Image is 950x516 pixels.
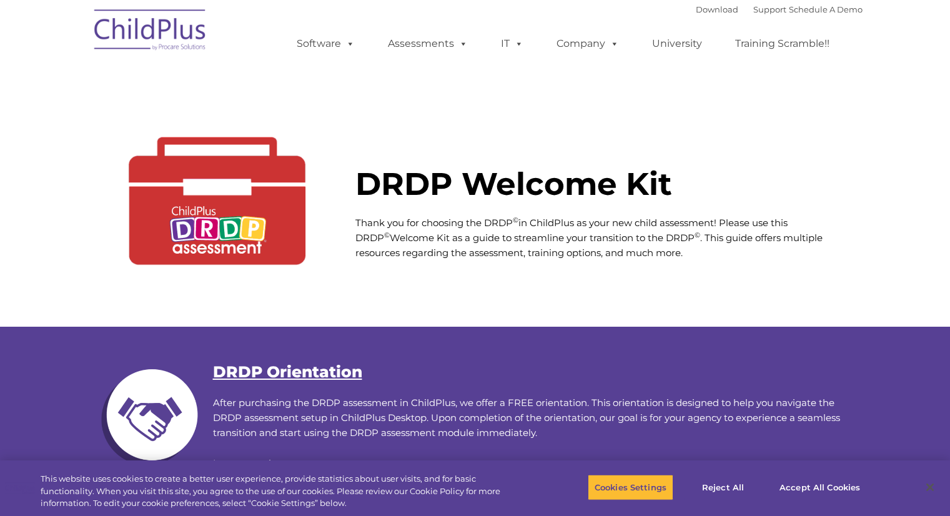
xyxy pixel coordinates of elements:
a: Schedule A Demo [789,4,863,14]
a: Download [696,4,738,14]
p: After purchasing the DRDP assessment in ChildPlus, we offer a FREE orientation. This orientation ... [97,395,853,440]
img: ChildPlus by Procare Solutions [88,1,213,63]
sup: © [384,231,390,239]
a: Assessments [375,31,480,56]
font: | [696,4,863,14]
a: Software [284,31,367,56]
div: This website uses cookies to create a better user experience, provide statistics about user visit... [41,473,523,510]
sup: © [513,216,518,224]
a: Training Scramble!! [723,31,842,56]
a: DRDP Orientation [213,362,362,381]
a: Company [544,31,631,56]
button: Cookies Settings [588,474,673,500]
button: Reject All [684,474,762,500]
span: Thank you for choosing the DRDP in ChildPlus as your new child assessment! Please use this DRDP W... [355,217,823,259]
button: Accept All Cookies [773,474,867,500]
img: DRDP-Tool-Kit2.gif [97,66,337,305]
sup: © [695,231,700,239]
button: Close [916,474,944,501]
a: IT [488,31,536,56]
p: . [97,456,853,471]
a: Learn more here [213,457,290,469]
a: University [640,31,715,56]
a: Support [753,4,786,14]
strong: DRDP Welcome Kit [355,165,672,203]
